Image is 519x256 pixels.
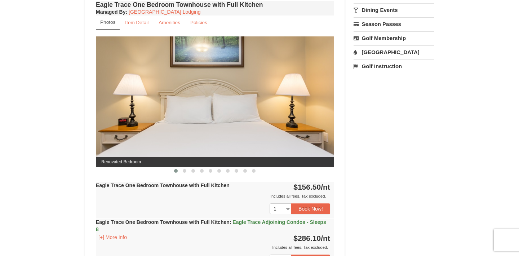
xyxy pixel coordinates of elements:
[96,219,326,232] span: Eagle Trace Adjoining Condos - Sleeps 8
[96,1,334,8] h4: Eagle Trace One Bedroom Townhouse with Full Kitchen
[321,234,330,242] span: /nt
[230,219,231,225] span: :
[96,233,129,241] button: [+] More Info
[354,17,434,31] a: Season Passes
[96,193,330,200] div: Includes all fees. Tax excluded.
[293,183,330,191] strong: $156.50
[354,31,434,45] a: Golf Membership
[354,45,434,59] a: [GEOGRAPHIC_DATA]
[96,244,330,251] div: Includes all fees. Tax excluded.
[96,219,326,232] strong: Eagle Trace One Bedroom Townhouse with Full Kitchen
[120,16,153,30] a: Item Detail
[96,182,230,188] strong: Eagle Trace One Bedroom Townhouse with Full Kitchen
[129,9,200,15] a: [GEOGRAPHIC_DATA] Lodging
[100,19,115,25] small: Photos
[154,16,185,30] a: Amenities
[354,3,434,17] a: Dining Events
[96,9,127,15] strong: :
[96,9,125,15] span: Managed By
[190,20,207,25] small: Policies
[96,157,334,167] span: Renovated Bedroom
[291,203,330,214] button: Book Now!
[159,20,180,25] small: Amenities
[321,183,330,191] span: /nt
[96,36,334,167] img: Renovated Bedroom
[293,234,321,242] span: $286.10
[354,59,434,73] a: Golf Instruction
[125,20,148,25] small: Item Detail
[96,16,120,30] a: Photos
[186,16,212,30] a: Policies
